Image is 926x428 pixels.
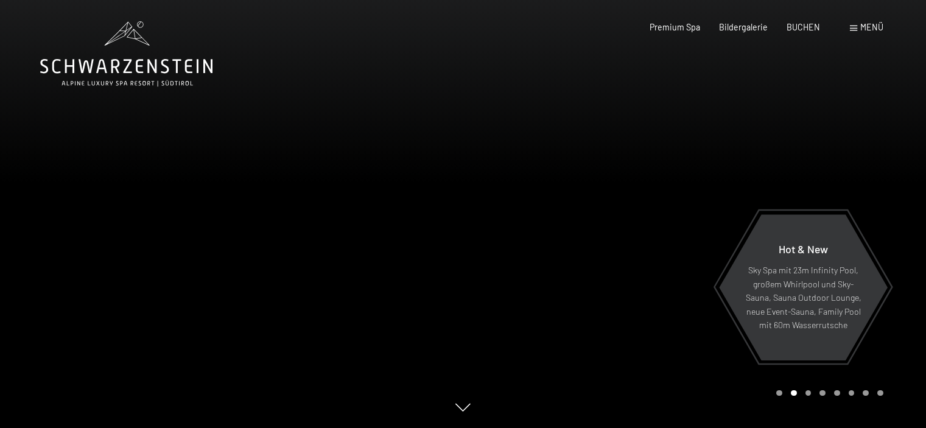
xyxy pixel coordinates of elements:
div: Carousel Page 2 (Current Slide) [791,390,797,396]
div: Carousel Page 3 [805,390,812,396]
span: Menü [860,22,883,32]
div: Carousel Page 5 [834,390,840,396]
div: Carousel Page 6 [849,390,855,396]
div: Carousel Pagination [772,390,883,396]
span: Hot & New [779,242,828,256]
div: Carousel Page 4 [819,390,826,396]
div: Carousel Page 8 [877,390,883,396]
a: Hot & New Sky Spa mit 23m Infinity Pool, großem Whirlpool und Sky-Sauna, Sauna Outdoor Lounge, ne... [718,214,888,361]
a: Premium Spa [650,22,700,32]
div: Carousel Page 7 [863,390,869,396]
p: Sky Spa mit 23m Infinity Pool, großem Whirlpool und Sky-Sauna, Sauna Outdoor Lounge, neue Event-S... [745,264,861,332]
a: Bildergalerie [719,22,768,32]
div: Carousel Page 1 [776,390,782,396]
a: BUCHEN [787,22,820,32]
